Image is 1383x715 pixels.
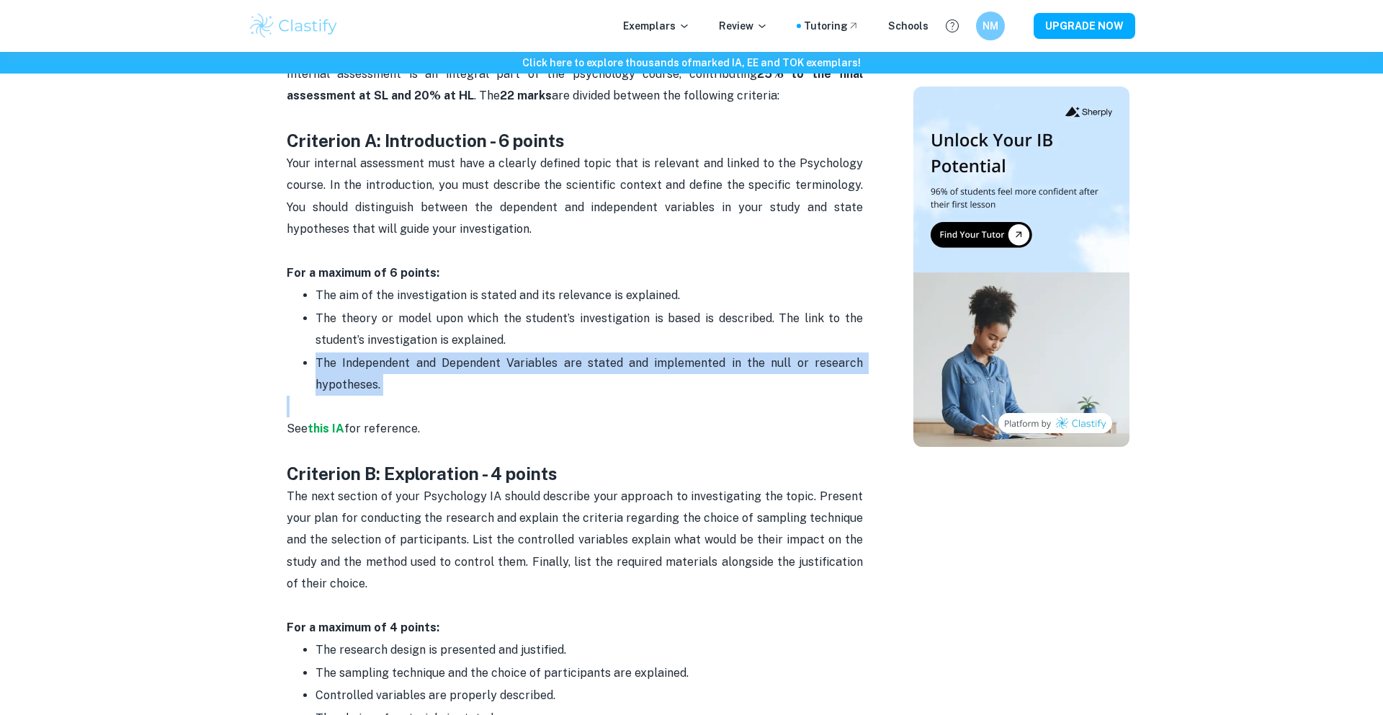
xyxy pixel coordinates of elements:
button: UPGRADE NOW [1034,13,1135,39]
p: Review [719,18,768,34]
a: Tutoring [804,18,859,34]
span: Your internal assessment must have a clearly defined topic that is relevant and linked to the Psy... [287,156,866,236]
strong: 22 marks [500,89,552,102]
span: The next section of your Psychology IA should describe your approach to investigating the topic. ... [287,489,866,591]
span: The aim of the investigation is stated and its relevance is explained. [315,288,680,302]
img: Clastify logo [248,12,339,40]
span: The theory or model upon which the student’s investigation is based is described. The link to the... [315,311,866,347]
button: NM [976,12,1005,40]
h6: Click here to explore thousands of marked IA, EE and TOK exemplars ! [3,55,1380,71]
button: Help and Feedback [940,14,964,38]
img: Thumbnail [913,86,1129,447]
strong: Criterion B: Exploration - 4 points [287,463,558,484]
span: for reference. [344,422,420,435]
strong: For a maximum of 6 points: [287,266,439,280]
span: The sampling technique and the choice of participants are explained. [315,666,689,680]
strong: Criterion A: Introduction - 6 points [287,130,565,151]
span: The Independent and Dependent Variables are stated and implemented in the null or research hypoth... [315,356,866,391]
a: Schools [888,18,928,34]
p: Exemplars [623,18,690,34]
span: Controlled variables are properly described. [315,688,555,702]
a: this IA [308,422,344,435]
h6: NM [983,18,999,34]
strong: For a maximum of 4 points: [287,621,439,634]
span: The research design is presented and justified. [315,643,566,657]
span: See [287,422,308,435]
